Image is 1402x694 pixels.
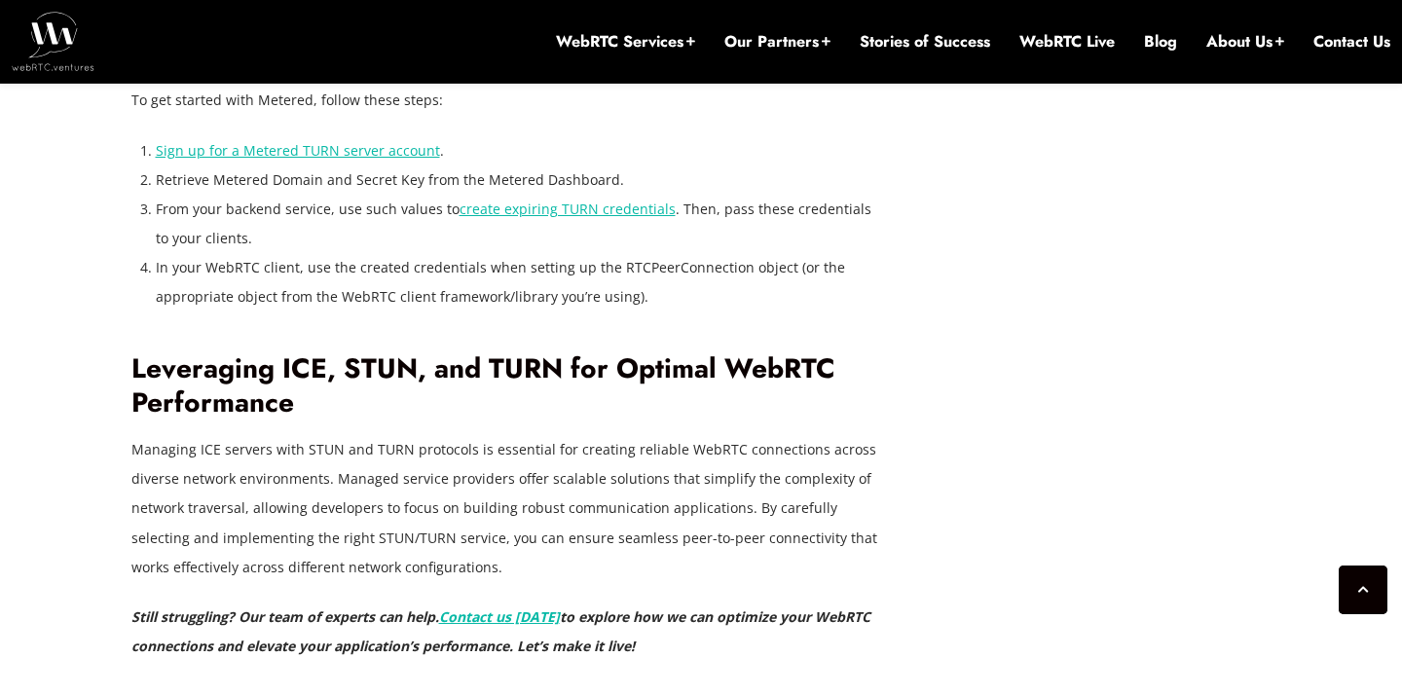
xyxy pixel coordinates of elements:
[1019,31,1115,53] a: WebRTC Live
[1313,31,1390,53] a: Contact Us
[439,607,560,626] a: Contact us [DATE]
[131,352,881,420] h2: Leveraging ICE, STUN, and TURN for Optimal WebRTC Performance
[131,435,881,581] p: Managing ICE servers with STUN and TURN protocols is essential for creating reliable WebRTC conne...
[156,136,881,165] li: .
[860,31,990,53] a: Stories of Success
[12,12,94,70] img: WebRTC.ventures
[156,141,440,160] a: Sign up for a Metered TURN server account
[556,31,695,53] a: WebRTC Services
[1144,31,1177,53] a: Blog
[156,253,881,311] li: In your WebRTC client, use the created credentials when setting up the RTCPeerConnection object (...
[156,195,881,253] li: From your backend service, use such values to . Then, pass these credentials to your clients.
[724,31,830,53] a: Our Partners
[460,200,676,218] a: create expiring TURN credentials
[131,607,439,626] em: Still struggling? Our team of experts can help.
[131,607,870,655] em: to explore how we can optimize your WebRTC connections and elevate your application’s performance...
[156,165,881,195] li: Retrieve Metered Domain and Secret Key from the Metered Dashboard.
[1206,31,1284,53] a: About Us
[131,86,881,115] p: To get started with Metered, follow these steps:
